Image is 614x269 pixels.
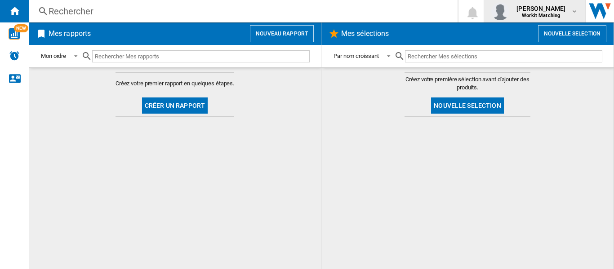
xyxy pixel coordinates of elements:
button: Nouvelle selection [431,97,504,114]
img: profile.jpg [491,2,509,20]
h2: Mes sélections [339,25,391,42]
div: Rechercher [49,5,434,18]
div: Par nom croissant [334,53,379,59]
input: Rechercher Mes sélections [405,50,602,62]
div: Mon ordre [41,53,66,59]
button: Créer un rapport [142,97,208,114]
h2: Mes rapports [47,25,93,42]
img: wise-card.svg [9,28,20,40]
button: Nouvelle selection [538,25,606,42]
img: alerts-logo.svg [9,50,20,61]
span: [PERSON_NAME] [516,4,565,13]
input: Rechercher Mes rapports [92,50,310,62]
span: NEW [14,24,28,32]
b: Workit Matching [522,13,560,18]
span: Créez votre première sélection avant d'ajouter des produits. [405,75,530,92]
button: Nouveau rapport [250,25,314,42]
span: Créez votre premier rapport en quelques étapes. [116,79,234,88]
